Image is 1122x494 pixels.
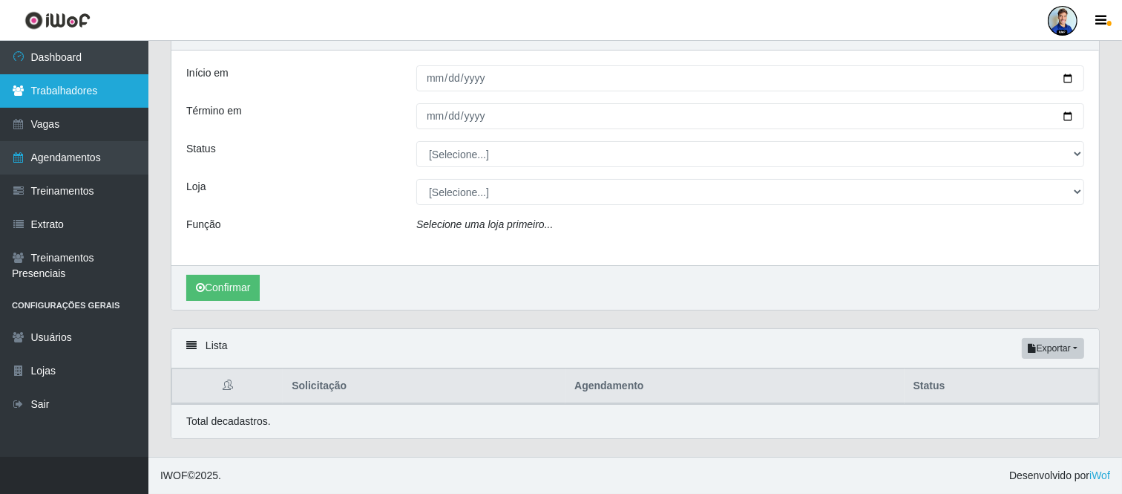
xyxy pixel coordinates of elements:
img: CoreUI Logo [24,11,91,30]
p: Total de cadastros. [186,414,271,429]
label: Término em [186,103,242,119]
label: Início em [186,65,229,81]
th: Agendamento [565,369,904,404]
label: Status [186,141,216,157]
div: Lista [171,329,1099,368]
a: iWof [1089,469,1110,481]
button: Exportar [1022,338,1084,359]
span: Desenvolvido por [1009,468,1110,484]
label: Função [186,217,221,233]
button: Confirmar [186,275,260,301]
input: 00/00/0000 [416,103,1084,129]
input: 00/00/0000 [416,65,1084,91]
i: Selecione uma loja primeiro... [416,218,553,230]
th: Solicitação [283,369,565,404]
th: Status [905,369,1099,404]
label: Loja [186,179,206,195]
span: © 2025 . [160,468,221,484]
span: IWOF [160,469,188,481]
